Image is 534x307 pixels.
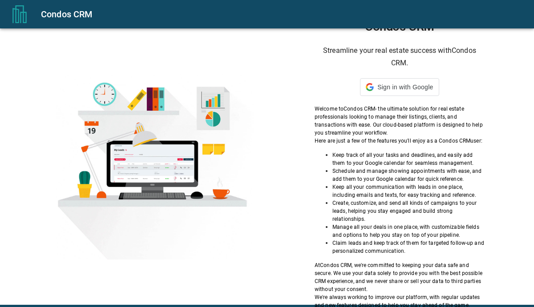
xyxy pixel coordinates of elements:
[315,261,485,293] p: At Condos CRM , we're committed to keeping your data safe and secure. We use your data solely to ...
[332,239,485,255] p: Claim leads and keep track of them for targeted follow-up and personalized communication.
[315,105,485,137] p: Welcome to Condos CRM - the ultimate solution for real estate professionals looking to manage the...
[332,183,485,199] p: Keep all your communication with leads in one place, including emails and texts, for easy trackin...
[332,223,485,239] p: Manage all your deals in one place, with customizable fields and options to help you stay on top ...
[332,199,485,223] p: Create, customize, and send all kinds of campaigns to your leads, helping you stay engaged and bu...
[332,151,485,167] p: Keep track of all your tasks and deadlines, and easily add them to your Google calendar for seaml...
[377,84,433,91] span: Sign in with Google
[360,78,439,96] div: Sign in with Google
[41,7,523,21] div: Condos CRM
[315,137,485,145] p: Here are just a few of the features you'll enjoy as a Condos CRM user:
[332,167,485,183] p: Schedule and manage showing appointments with ease, and add them to your Google calendar for quic...
[315,44,485,69] h6: Streamline your real estate success with Condos CRM .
